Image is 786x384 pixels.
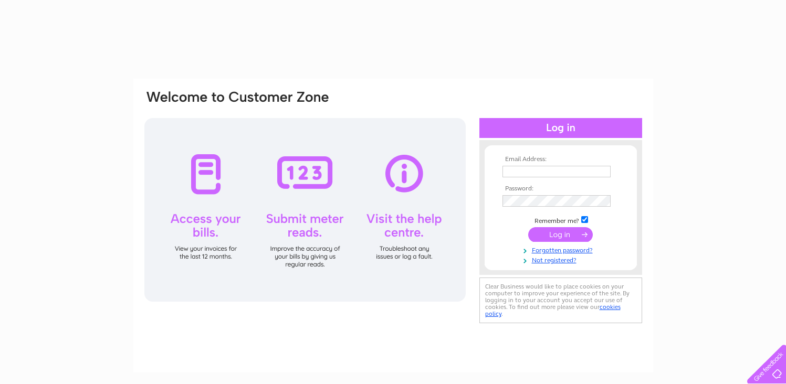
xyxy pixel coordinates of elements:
div: Clear Business would like to place cookies on your computer to improve your experience of the sit... [479,278,642,323]
a: Forgotten password? [502,244,622,254]
th: Password: [500,185,622,193]
td: Remember me? [500,215,622,225]
a: Not registered? [502,254,622,264]
a: cookies policy [485,303,621,317]
input: Submit [528,227,593,242]
th: Email Address: [500,156,622,163]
